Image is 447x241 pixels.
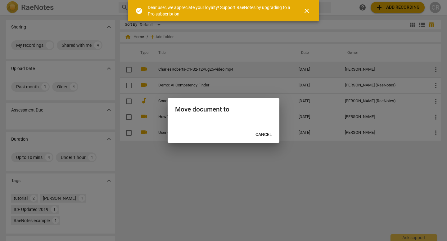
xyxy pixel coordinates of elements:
[303,7,310,15] span: close
[255,132,272,138] span: Cancel
[148,11,179,16] a: Pro subscription
[251,129,277,140] button: Cancel
[175,106,272,113] h2: Move document to
[148,4,292,17] div: Dear user, we appreciate your loyalty! Support RaeNotes by upgrading to a
[135,7,143,15] span: check_circle
[299,3,314,18] button: Close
